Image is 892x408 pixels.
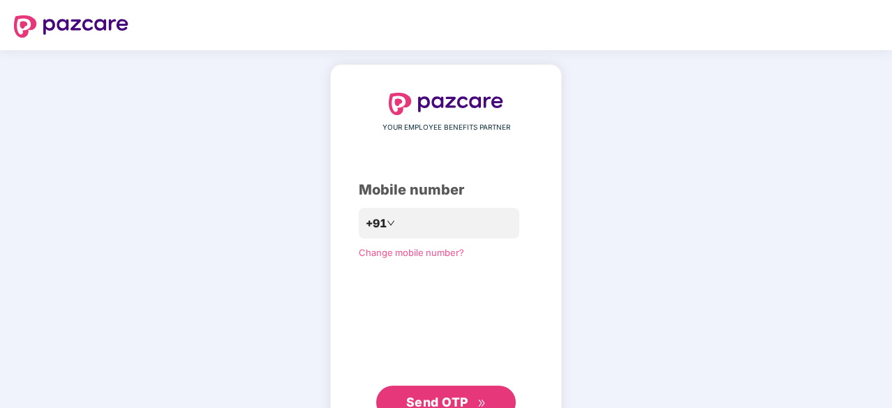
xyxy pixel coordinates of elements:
img: logo [14,15,128,38]
span: down [387,219,395,227]
span: YOUR EMPLOYEE BENEFITS PARTNER [382,122,510,133]
div: Mobile number [359,179,533,201]
span: +91 [366,215,387,232]
a: Change mobile number? [359,247,464,258]
span: double-right [477,399,486,408]
img: logo [389,93,503,115]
